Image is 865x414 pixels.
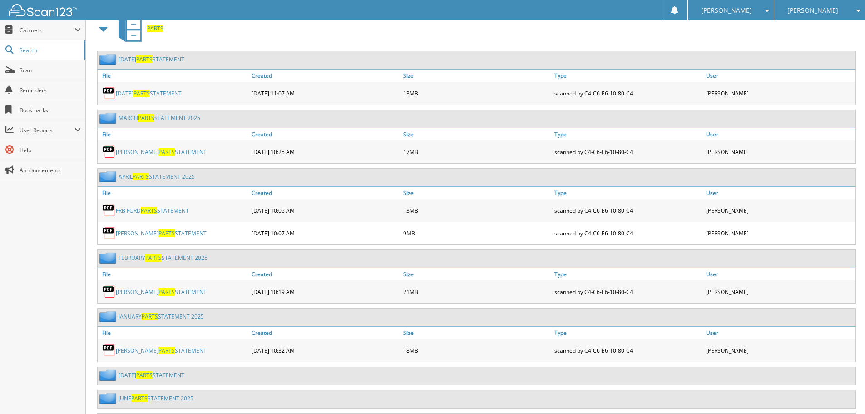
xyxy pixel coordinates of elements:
[136,55,153,63] span: PARTS
[99,311,119,322] img: folder2.png
[704,201,855,219] div: [PERSON_NAME]
[20,66,81,74] span: Scan
[249,327,401,339] a: Created
[99,393,119,404] img: folder2.png
[119,114,200,122] a: MARCHPARTSSTATEMENT 2025
[99,369,119,381] img: folder2.png
[20,126,74,134] span: User Reports
[119,254,208,262] a: FEBRUARYPARTSSTATEMENT 2025
[119,313,204,320] a: JANUARYPARTSSTATEMENT 2025
[145,254,162,262] span: PARTS
[704,128,855,140] a: User
[102,145,116,159] img: PDF.png
[116,90,182,97] a: [DATE]PARTSSTATEMENT
[102,86,116,100] img: PDF.png
[552,84,704,102] div: scanned by C4-C6-E6-10-80-C4
[9,4,77,16] img: scan123-logo-white.svg
[249,143,401,161] div: [DATE] 10:25 AM
[552,283,704,301] div: scanned by C4-C6-E6-10-80-C4
[552,341,704,359] div: scanned by C4-C6-E6-10-80-C4
[401,84,553,102] div: 13MB
[249,268,401,280] a: Created
[552,128,704,140] a: Type
[704,341,855,359] div: [PERSON_NAME]
[158,347,175,354] span: PARTS
[98,327,249,339] a: File
[138,114,154,122] span: PARTS
[116,229,207,237] a: [PERSON_NAME]PARTSSTATEMENT
[98,128,249,140] a: File
[102,344,116,357] img: PDF.png
[98,187,249,199] a: File
[133,90,150,97] span: PARTS
[116,148,207,156] a: [PERSON_NAME]PARTSSTATEMENT
[552,327,704,339] a: Type
[401,327,553,339] a: Size
[552,268,704,280] a: Type
[99,54,119,65] img: folder2.png
[704,143,855,161] div: [PERSON_NAME]
[142,313,158,320] span: PARTS
[704,84,855,102] div: [PERSON_NAME]
[116,347,207,354] a: [PERSON_NAME]PARTSSTATEMENT
[249,341,401,359] div: [DATE] 10:32 AM
[552,143,704,161] div: scanned by C4-C6-E6-10-80-C4
[99,252,119,264] img: folder2.png
[102,285,116,299] img: PDF.png
[249,201,401,219] div: [DATE] 10:05 AM
[98,70,249,82] a: File
[98,268,249,280] a: File
[102,226,116,240] img: PDF.png
[158,229,175,237] span: PARTS
[113,10,163,46] a: PARTS
[249,224,401,242] div: [DATE] 10:07 AM
[20,26,74,34] span: Cabinets
[131,394,148,402] span: PARTS
[401,187,553,199] a: Size
[20,146,81,154] span: Help
[20,166,81,174] span: Announcements
[119,173,195,180] a: APRILPARTSSTATEMENT 2025
[704,268,855,280] a: User
[787,8,838,13] span: [PERSON_NAME]
[20,46,79,54] span: Search
[401,143,553,161] div: 17MB
[704,187,855,199] a: User
[141,207,157,214] span: PARTS
[136,371,153,379] span: PARTS
[552,201,704,219] div: scanned by C4-C6-E6-10-80-C4
[401,268,553,280] a: Size
[249,70,401,82] a: Created
[401,201,553,219] div: 13MB
[401,224,553,242] div: 9MB
[249,187,401,199] a: Created
[119,371,184,379] a: [DATE]PARTSSTATEMENT
[249,128,401,140] a: Created
[119,55,184,63] a: [DATE]PARTSSTATEMENT
[401,283,553,301] div: 21MB
[704,70,855,82] a: User
[158,148,175,156] span: PARTS
[704,327,855,339] a: User
[249,84,401,102] div: [DATE] 11:07 AM
[99,171,119,182] img: folder2.png
[704,224,855,242] div: [PERSON_NAME]
[704,283,855,301] div: [PERSON_NAME]
[158,288,175,296] span: PARTS
[401,341,553,359] div: 18MB
[701,8,752,13] span: [PERSON_NAME]
[401,70,553,82] a: Size
[401,128,553,140] a: Size
[552,70,704,82] a: Type
[249,283,401,301] div: [DATE] 10:19 AM
[147,25,163,32] span: PARTS
[116,288,207,296] a: [PERSON_NAME]PARTSSTATEMENT
[119,394,193,402] a: JUNEPARTSSTATEMENT 2025
[20,86,81,94] span: Reminders
[820,370,865,414] iframe: Chat Widget
[552,187,704,199] a: Type
[20,106,81,114] span: Bookmarks
[99,112,119,124] img: folder2.png
[552,224,704,242] div: scanned by C4-C6-E6-10-80-C4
